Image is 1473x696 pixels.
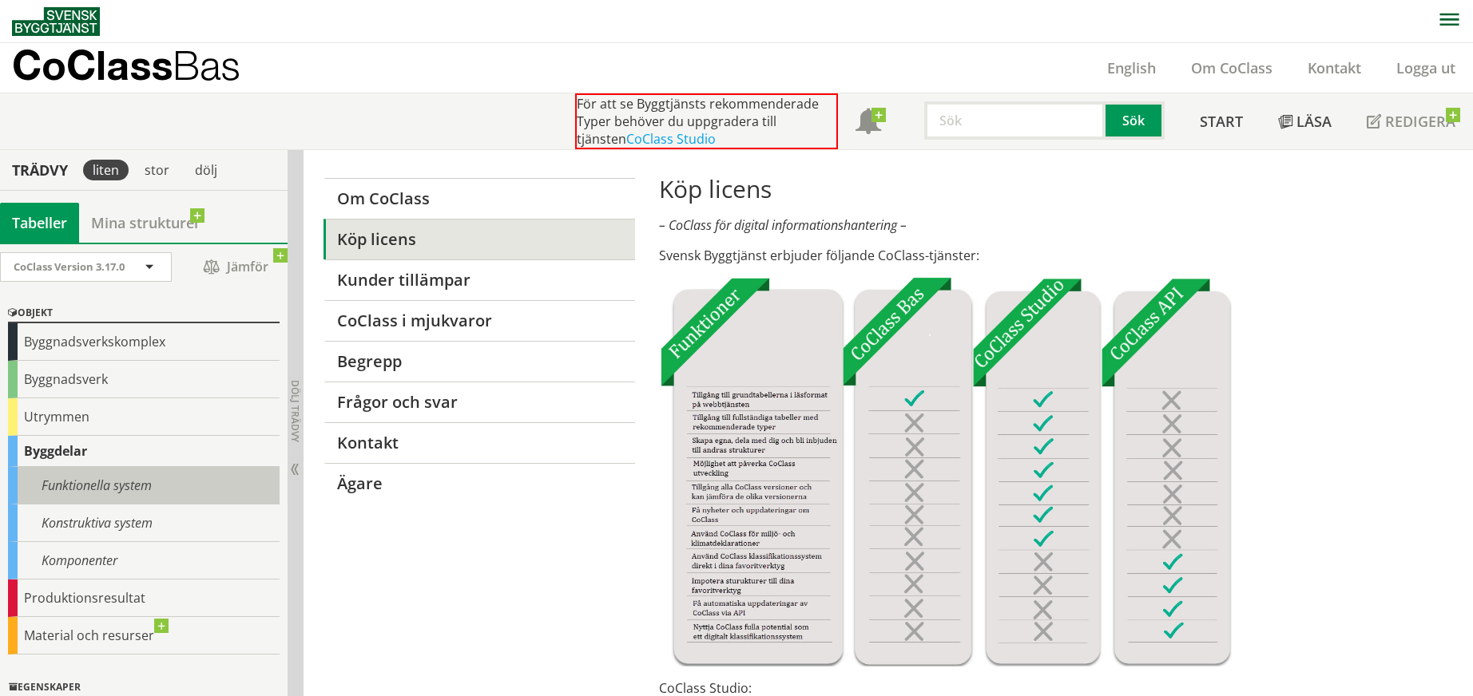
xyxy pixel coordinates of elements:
[324,300,634,341] a: CoClass i mjukvaror
[8,361,280,398] div: Byggnadsverk
[924,101,1106,140] input: Sök
[8,323,280,361] div: Byggnadsverkskomplex
[3,161,77,179] div: Trädvy
[1173,58,1290,77] a: Om CoClass
[8,579,280,617] div: Produktionsresultat
[324,341,634,382] a: Begrepp
[12,7,100,36] img: Svensk Byggtjänst
[135,160,179,180] div: stor
[173,42,240,89] span: Bas
[8,617,280,654] div: Material och resurser
[1290,58,1379,77] a: Kontakt
[324,382,634,422] a: Frågor och svar
[8,542,280,579] div: Komponenter
[324,422,634,463] a: Kontakt
[659,277,1232,666] img: Tjnster-Tabell_CoClassBas-Studio-API2022-12-22.jpg
[1379,58,1473,77] a: Logga ut
[1106,101,1165,140] button: Sök
[1385,112,1455,131] span: Redigera
[1349,93,1473,149] a: Redigera
[8,398,280,436] div: Utrymmen
[324,178,634,219] a: Om CoClass
[324,219,634,259] a: Köp licens
[79,203,212,243] a: Mina strukturer
[1182,93,1261,149] a: Start
[856,110,881,136] span: Notifikationer
[626,130,716,148] a: CoClass Studio
[8,467,280,504] div: Funktionella system
[8,504,280,542] div: Konstruktiva system
[575,93,838,149] div: För att se Byggtjänsts rekommenderade Typer behöver du uppgradera till tjänsten
[659,247,1305,264] p: Svensk Byggtjänst erbjuder följande CoClass-tjänster:
[659,216,907,234] em: – CoClass för digital informationshantering –
[288,380,302,442] span: Dölj trädvy
[188,253,284,281] span: Jämför
[1261,93,1349,149] a: Läsa
[8,436,280,467] div: Byggdelar
[1296,112,1332,131] span: Läsa
[659,175,1305,204] h1: Köp licens
[12,43,275,93] a: CoClassBas
[1090,58,1173,77] a: English
[185,160,227,180] div: dölj
[14,259,125,274] span: CoClass Version 3.17.0
[324,463,634,504] a: Ägare
[1200,112,1243,131] span: Start
[324,259,634,300] a: Kunder tillämpar
[12,56,240,74] p: CoClass
[8,304,280,323] div: Objekt
[83,160,129,180] div: liten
